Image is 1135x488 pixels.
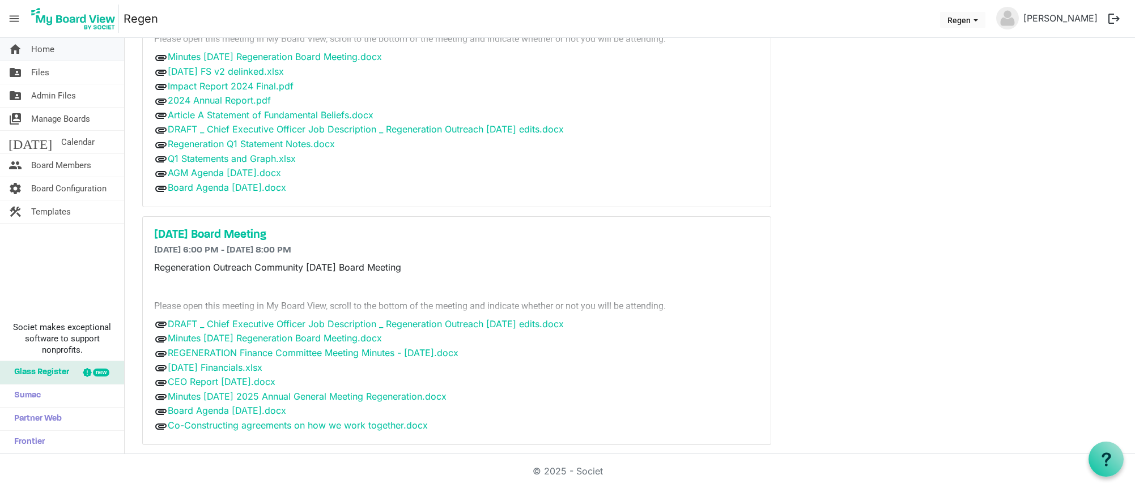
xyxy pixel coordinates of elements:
span: attachment [154,152,168,166]
a: DRAFT _ Chief Executive Officer Job Description _ Regeneration Outreach [DATE] edits.docx [168,123,564,135]
a: Regeneration Q1 Statement Notes.docx [168,138,335,149]
span: Partner Web [8,408,62,430]
span: Board Configuration [31,177,107,200]
span: home [8,38,22,61]
a: Q1 Statements and Graph.xlsx [168,153,296,164]
a: REGENERATION Finance Committee Meeting Minutes - [DATE].docx [168,347,458,358]
a: DRAFT _ Chief Executive Officer Job Description _ Regeneration Outreach [DATE] edits.docx [168,318,564,329]
span: attachment [154,66,168,79]
a: © 2025 - Societ [533,465,603,477]
a: 2024 Annual Report.pdf [168,95,271,106]
span: attachment [154,123,168,137]
a: Minutes [DATE] Regeneration Board Meeting.docx [168,51,382,62]
a: Impact Report 2024 Final.pdf [168,80,294,92]
span: Please open this meeting in My Board View, scroll to the bottom of the meeting and indicate wheth... [154,301,666,311]
img: no-profile-picture.svg [996,7,1019,29]
span: construction [8,200,22,223]
a: Minutes [DATE] 2025 Annual General Meeting Regeneration.docx [168,391,447,402]
span: attachment [154,332,168,346]
a: AGM Agenda [DATE].docx [168,167,281,178]
h6: [DATE] 6:00 PM - [DATE] 8:00 PM [154,245,759,256]
span: attachment [154,419,168,433]
span: Regeneration Outreach Community [DATE] Board Meeting [154,262,401,273]
span: Glass Register [8,361,69,384]
button: Regen dropdownbutton [940,12,985,28]
a: [DATE] Financials.xlsx [168,362,262,373]
span: folder_shared [8,84,22,107]
span: switch_account [8,108,22,130]
span: Board Members [31,154,91,177]
a: [DATE] Board Meeting [154,228,759,242]
span: attachment [154,182,168,195]
span: attachment [154,138,168,152]
span: attachment [154,80,168,93]
a: My Board View Logo [28,5,124,33]
a: Regen [124,7,158,30]
a: CEO Report [DATE].docx [168,376,275,387]
a: Board Agenda [DATE].docx [168,405,286,416]
span: Frontier [8,431,45,453]
span: folder_shared [8,61,22,84]
span: [DATE] [8,131,52,153]
a: Minutes [DATE] Regeneration Board Meeting.docx [168,332,382,344]
span: attachment [154,405,168,418]
span: attachment [154,109,168,122]
span: Calendar [61,131,95,153]
span: Home [31,38,54,61]
span: menu [3,8,25,29]
span: attachment [154,361,168,375]
span: Manage Boards [31,108,90,130]
span: Files [31,61,49,84]
span: attachment [154,95,168,108]
a: Board Agenda [DATE].docx [168,182,286,193]
span: attachment [154,51,168,65]
a: Article A Statement of Fundamental Beliefs.docx [168,109,373,121]
div: new [93,369,109,376]
span: Admin Files [31,84,76,107]
span: attachment [154,318,168,331]
a: [DATE] FS v2 delinked.xlsx [168,66,284,77]
span: attachment [154,347,168,361]
span: Please open this meeting in My Board View, scroll to the bottom of the meeting and indicate wheth... [154,33,666,44]
a: [PERSON_NAME] [1019,7,1102,29]
a: Co-Constructing agreements on how we work together.docx [168,419,428,431]
span: people [8,154,22,177]
span: attachment [154,390,168,404]
span: settings [8,177,22,200]
span: Templates [31,200,71,223]
span: attachment [154,376,168,389]
button: logout [1102,7,1126,31]
span: attachment [154,167,168,181]
span: Sumac [8,384,41,407]
span: Societ makes exceptional software to support nonprofits. [5,322,119,356]
img: My Board View Logo [28,5,119,33]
